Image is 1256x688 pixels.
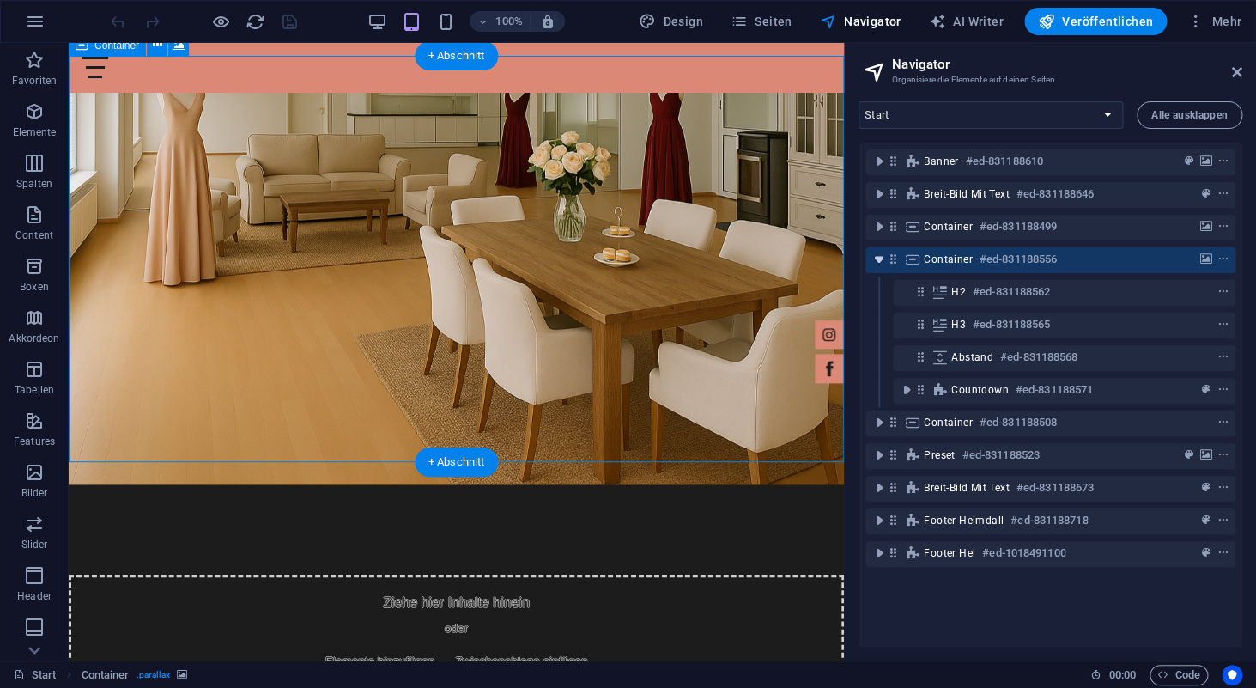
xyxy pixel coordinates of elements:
[1215,478,1232,498] button: context-menu
[924,546,975,560] span: Footer Hel
[1215,314,1232,335] button: context-menu
[1000,347,1077,368] h6: #ed-831188568
[924,253,973,266] span: Container
[415,448,499,477] div: + Abschnitt
[980,412,1057,433] h6: #ed-831188508
[1151,110,1228,120] span: Alle ausklappen
[20,280,49,294] p: Boxen
[1215,510,1232,531] button: context-menu
[1198,216,1215,237] button: background
[540,14,555,29] i: Bei Größenänderung Zoomstufe automatisch an das gewählte Gerät anpassen.
[1024,8,1167,35] button: Veröffentlichen
[896,380,917,400] button: toggle-expand
[724,8,799,35] button: Seiten
[892,57,1242,72] h2: Navigator
[813,8,908,35] button: Navigator
[951,350,993,364] span: Abstand
[1198,510,1215,531] button: preset
[869,412,889,433] button: toggle-expand
[924,220,973,234] span: Container
[12,74,57,88] p: Favoriten
[820,13,901,30] span: Navigator
[632,8,710,35] button: Design
[1222,665,1242,685] button: Usercentrics
[1215,347,1232,368] button: context-menu
[415,41,499,70] div: + Abschnitt
[869,184,889,204] button: toggle-expand
[1180,151,1198,172] button: preset
[1180,445,1198,466] button: preset
[869,445,889,466] button: toggle-expand
[1016,380,1093,400] h6: #ed-831188571
[924,448,955,462] span: Preset
[1198,184,1215,204] button: preset
[632,8,710,35] div: Design (Strg+Alt+Y)
[639,13,703,30] span: Design
[973,282,1050,302] h6: #ed-831188562
[15,228,53,242] p: Content
[14,435,55,448] p: Features
[137,665,171,685] span: . parallax
[1150,665,1208,685] button: Code
[1215,249,1232,270] button: context-menu
[1187,13,1241,30] span: Mehr
[1198,445,1215,466] button: background
[1215,184,1232,204] button: context-menu
[929,13,1004,30] span: AI Writer
[982,543,1065,563] h6: #ed-1018491100
[973,314,1050,335] h6: #ed-831188565
[731,13,792,30] span: Seiten
[17,589,52,603] p: Header
[379,606,525,630] span: Zwischenablage einfügen
[962,445,1039,466] h6: #ed-831188523
[1010,510,1088,531] h6: #ed-831188718
[1215,282,1232,302] button: context-menu
[924,514,1004,527] span: Footer Heimdall
[869,216,889,237] button: toggle-expand
[869,510,889,531] button: toggle-expand
[470,11,531,32] button: 100%
[951,318,966,332] span: H3
[1120,668,1123,681] span: :
[892,72,1208,88] h3: Organisiere die Elemente auf deinen Seiten
[9,332,59,345] p: Akkordeon
[1215,543,1232,563] button: context-menu
[82,665,188,685] nav: breadcrumb
[1108,665,1135,685] span: 00 00
[177,670,187,679] i: Element verfügt über einen Hintergrund
[965,151,1042,172] h6: #ed-831188610
[15,383,54,397] p: Tabellen
[1215,412,1232,433] button: context-menu
[1198,151,1215,172] button: background
[1198,478,1215,498] button: preset
[924,416,973,429] span: Container
[495,11,523,32] h6: 100%
[245,11,265,32] button: reload
[951,383,1009,397] span: Countdown
[869,249,889,270] button: toggle-expand
[869,543,889,563] button: toggle-expand
[980,249,1057,270] h6: #ed-831188556
[924,481,1010,495] span: Breit-Bild mit Text
[1016,478,1094,498] h6: #ed-831188673
[94,40,139,51] span: Container
[869,151,889,172] button: toggle-expand
[980,216,1057,237] h6: #ed-831188499
[1137,101,1242,129] button: Alle ausklappen
[250,606,373,630] span: Elemente hinzufügen
[1016,184,1094,204] h6: #ed-831188646
[14,665,57,685] a: Klick, um Auswahl aufzuheben. Doppelklick öffnet Seitenverwaltung
[246,12,265,32] i: Seite neu laden
[21,538,48,551] p: Slider
[1215,216,1232,237] button: context-menu
[951,285,966,299] span: H2
[210,11,231,32] button: Klicke hier, um den Vorschau-Modus zu verlassen
[1198,249,1215,270] button: background
[1038,13,1153,30] span: Veröffentlichen
[1198,543,1215,563] button: preset
[1090,665,1136,685] h6: Session-Zeit
[924,187,1010,201] span: Breit-Bild mit Text
[924,155,958,168] span: Banner
[869,478,889,498] button: toggle-expand
[1180,8,1248,35] button: Mehr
